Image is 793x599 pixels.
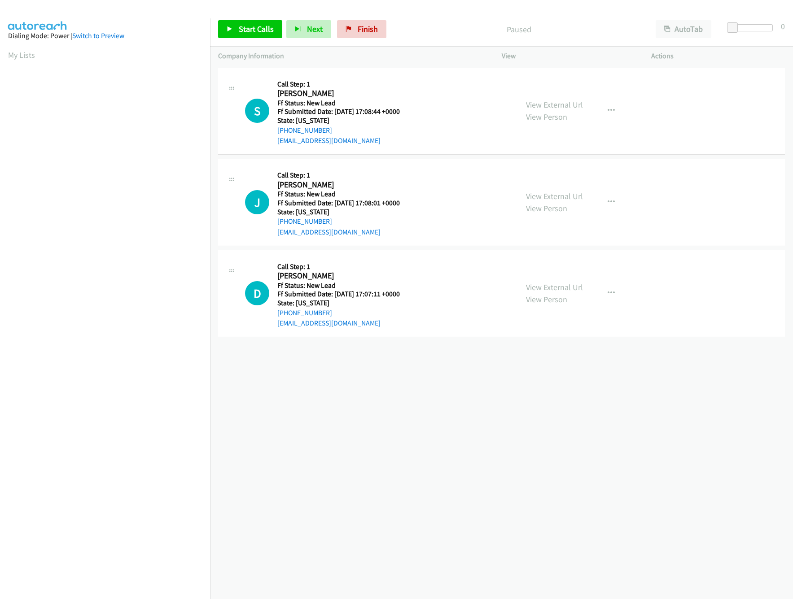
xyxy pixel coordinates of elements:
h5: Ff Status: New Lead [277,190,411,199]
p: Paused [399,23,640,35]
h5: Call Step: 1 [277,171,411,180]
a: [EMAIL_ADDRESS][DOMAIN_NAME] [277,228,381,236]
button: AutoTab [656,20,711,38]
h1: J [245,190,269,214]
a: View Person [526,112,567,122]
h5: Ff Submitted Date: [DATE] 17:08:01 +0000 [277,199,411,208]
a: View External Url [526,282,583,292]
span: Next [307,24,323,34]
div: Dialing Mode: Power | [8,30,202,41]
button: Next [286,20,331,38]
h5: Ff Submitted Date: [DATE] 17:08:44 +0000 [277,107,411,116]
a: View External Url [526,191,583,201]
h5: Call Step: 1 [277,80,411,89]
h2: [PERSON_NAME] [277,88,411,99]
p: View [502,51,635,61]
h5: State: [US_STATE] [277,116,411,125]
h1: S [245,99,269,123]
h5: Ff Status: New Lead [277,99,411,108]
h5: Ff Submitted Date: [DATE] 17:07:11 +0000 [277,290,411,299]
a: Finish [337,20,386,38]
a: [PHONE_NUMBER] [277,217,332,226]
h5: Call Step: 1 [277,262,411,271]
iframe: Dialpad [8,69,210,495]
h5: Ff Status: New Lead [277,281,411,290]
a: [PHONE_NUMBER] [277,308,332,317]
div: Delay between calls (in seconds) [732,24,773,31]
a: [EMAIL_ADDRESS][DOMAIN_NAME] [277,319,381,327]
a: My Lists [8,50,35,60]
h2: [PERSON_NAME] [277,271,411,281]
h5: State: [US_STATE] [277,208,411,217]
a: View External Url [526,100,583,110]
h1: D [245,281,269,305]
div: The call is yet to be attempted [245,99,269,123]
div: The call is yet to be attempted [245,190,269,214]
p: Actions [651,51,785,61]
div: 0 [781,20,785,32]
a: Switch to Preview [72,31,124,40]
a: Start Calls [218,20,282,38]
div: The call is yet to be attempted [245,281,269,305]
p: Company Information [218,51,486,61]
h2: [PERSON_NAME] [277,180,411,190]
a: [EMAIL_ADDRESS][DOMAIN_NAME] [277,136,381,145]
a: View Person [526,203,567,213]
span: Finish [358,24,378,34]
span: Start Calls [239,24,274,34]
a: [PHONE_NUMBER] [277,126,332,135]
a: View Person [526,294,567,304]
h5: State: [US_STATE] [277,299,411,308]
